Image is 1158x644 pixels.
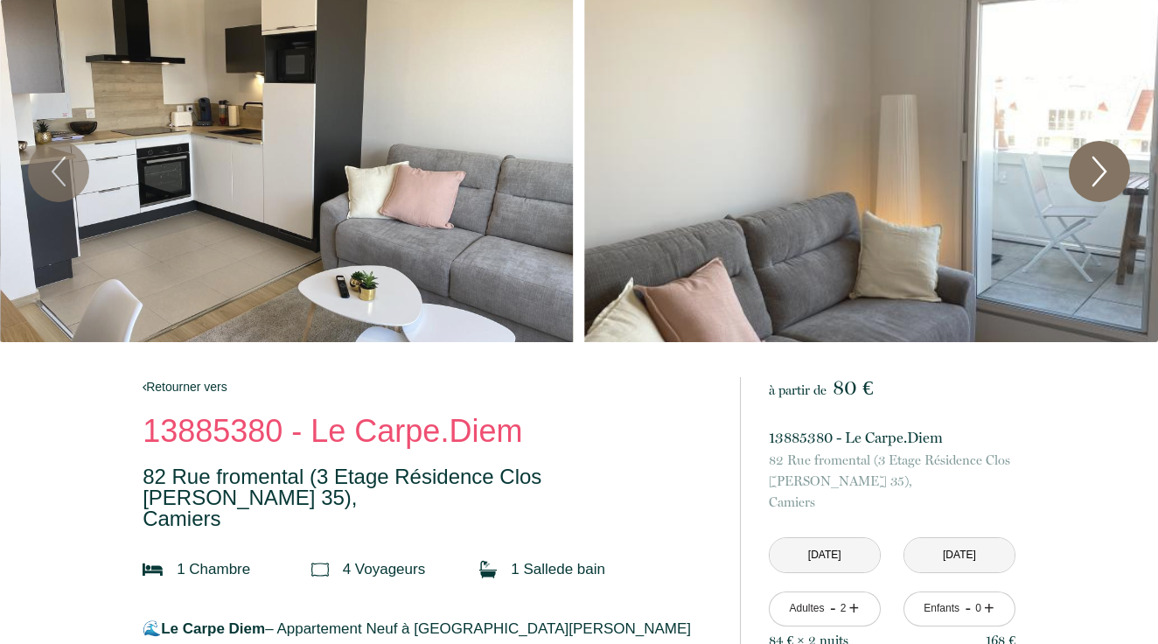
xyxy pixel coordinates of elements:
a: - [965,595,971,622]
a: + [849,595,860,622]
strong: Le Carpe Diem [161,620,265,637]
p: 1 Salle de bain [511,557,605,582]
input: Arrivée [770,538,880,572]
p: 13885380 - Le Carpe.Diem [143,409,716,453]
p: 4 Voyageur [343,557,426,582]
a: Retourner vers [143,377,716,396]
a: + [984,595,994,622]
div: Adultes [789,600,824,617]
input: Départ [904,538,1015,572]
div: Enfants [924,600,959,617]
button: Next [1069,141,1130,202]
p: 13885380 - Le Carpe.Diem [769,425,1015,450]
p: Camiers [143,466,716,529]
span: 82 Rue fromental (3 Etage Résidence Clos [PERSON_NAME] 35), [143,466,716,508]
a: - [830,595,836,622]
span: à partir de [769,382,827,398]
span: 82 Rue fromental (3 Etage Résidence Clos [PERSON_NAME] 35), [769,450,1015,492]
button: Ouvrir le widget de chat LiveChat [14,7,66,59]
p: 1 Chambre [177,557,250,582]
span: 80 € [833,375,873,400]
img: guests [311,561,329,578]
span: s [418,561,426,577]
button: Previous [28,141,89,202]
div: 0 [973,600,982,617]
div: 2 [839,600,848,617]
p: Camiers [769,450,1015,513]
